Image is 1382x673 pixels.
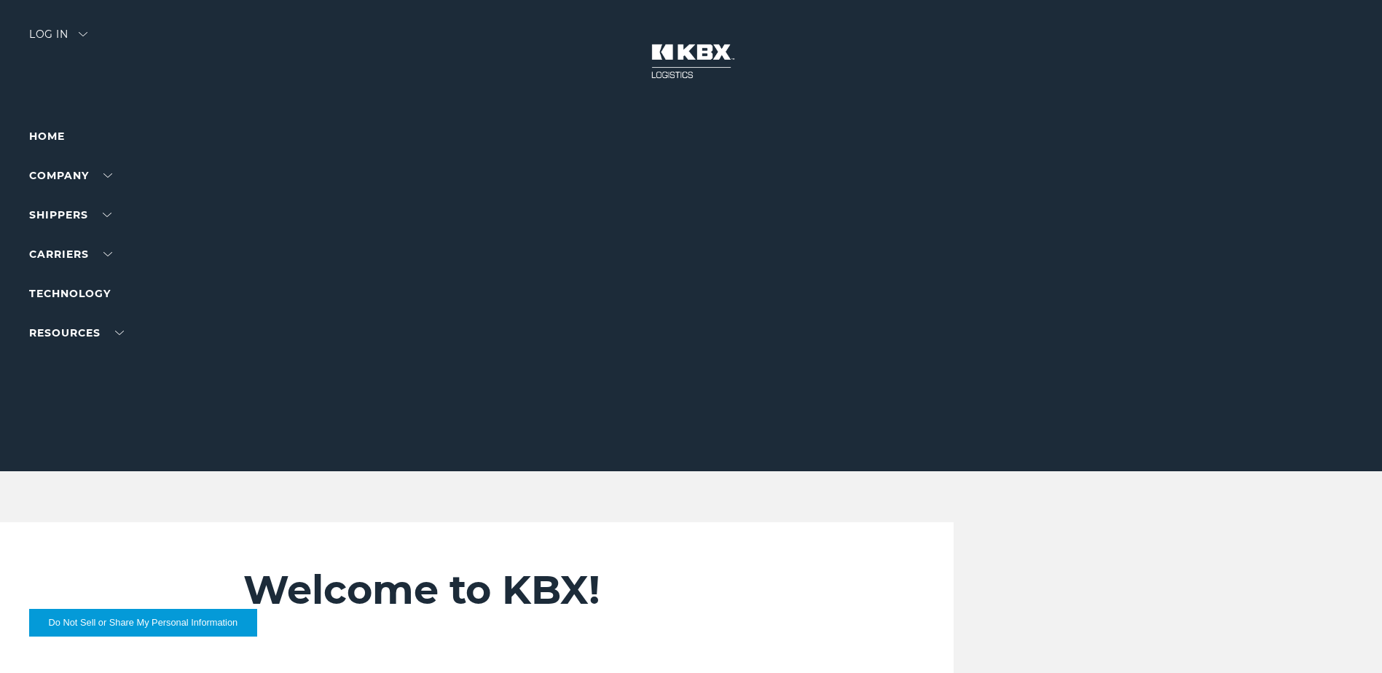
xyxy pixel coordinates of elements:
a: Company [29,169,112,182]
img: arrow [79,32,87,36]
img: kbx logo [637,29,746,93]
a: RESOURCES [29,326,124,339]
a: Home [29,130,65,143]
iframe: Chat Widget [1309,603,1382,673]
a: Technology [29,287,111,300]
button: Do Not Sell or Share My Personal Information [29,609,257,637]
a: SHIPPERS [29,208,111,221]
h2: Welcome to KBX! [243,566,865,614]
div: Log in [29,29,87,50]
a: Carriers [29,248,112,261]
